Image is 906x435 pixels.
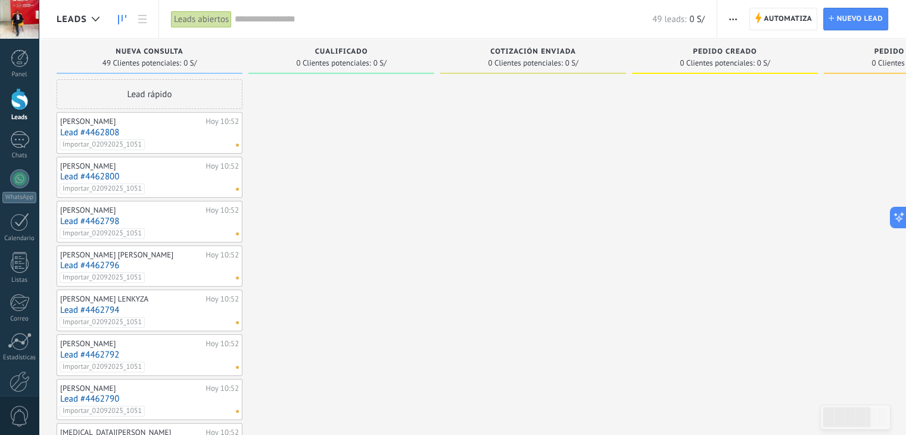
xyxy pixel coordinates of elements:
[60,228,145,239] span: Importar_02092025_1051
[488,60,562,67] span: 0 Clientes potenciales:
[206,206,239,215] div: Hoy 10:52
[116,48,183,56] span: Nueva consulta
[236,144,239,147] span: No hay nada asignado
[2,315,37,323] div: Correo
[757,60,770,67] span: 0 S/
[60,362,145,372] span: Importar_02092025_1051
[60,184,145,194] span: Importar_02092025_1051
[236,188,239,191] span: No hay nada asignado
[206,161,239,171] div: Hoy 10:52
[836,8,883,30] span: Nuevo lead
[2,114,37,122] div: Leads
[638,48,812,58] div: Pedido creado
[689,14,704,25] span: 0 S/
[315,48,368,56] span: Cualificado
[60,216,239,226] a: Lead #4462798
[236,410,239,413] span: No hay nada asignado
[749,8,817,30] a: Automatiza
[60,206,203,215] div: [PERSON_NAME]
[57,14,87,25] span: Leads
[565,60,578,67] span: 0 S/
[373,60,387,67] span: 0 S/
[60,305,239,315] a: Lead #4462794
[206,250,239,260] div: Hoy 10:52
[206,117,239,126] div: Hoy 10:52
[60,394,239,404] a: Lead #4462790
[60,161,203,171] div: [PERSON_NAME]
[823,8,888,30] a: Nuevo lead
[236,366,239,369] span: No hay nada asignado
[2,235,37,243] div: Calendario
[490,48,576,56] span: Cotización enviada
[60,117,203,126] div: [PERSON_NAME]
[171,11,232,28] div: Leads abiertos
[63,48,236,58] div: Nueva consulta
[60,406,145,417] span: Importar_02092025_1051
[2,192,36,203] div: WhatsApp
[206,294,239,304] div: Hoy 10:52
[60,250,203,260] div: [PERSON_NAME] [PERSON_NAME]
[60,172,239,182] a: Lead #4462800
[296,60,371,67] span: 0 Clientes potenciales:
[60,272,145,283] span: Importar_02092025_1051
[2,71,37,79] div: Panel
[206,339,239,349] div: Hoy 10:52
[206,384,239,393] div: Hoy 10:52
[60,294,203,304] div: [PERSON_NAME] LENKYZA
[183,60,197,67] span: 0 S/
[60,317,145,328] span: Importar_02092025_1051
[60,128,239,138] a: Lead #4462808
[2,152,37,160] div: Chats
[60,384,203,393] div: [PERSON_NAME]
[60,339,203,349] div: [PERSON_NAME]
[236,321,239,324] span: No hay nada asignado
[236,232,239,235] span: No hay nada asignado
[2,276,37,284] div: Listas
[2,354,37,362] div: Estadísticas
[60,139,145,150] span: Importar_02092025_1051
[693,48,756,56] span: Pedido creado
[446,48,620,58] div: Cotización enviada
[680,60,754,67] span: 0 Clientes potenciales:
[102,60,181,67] span: 49 Clientes potenciales:
[60,260,239,271] a: Lead #4462796
[254,48,428,58] div: Cualificado
[652,14,686,25] span: 49 leads:
[764,8,812,30] span: Automatiza
[57,79,242,109] div: Lead rápido
[60,350,239,360] a: Lead #4462792
[236,276,239,279] span: No hay nada asignado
